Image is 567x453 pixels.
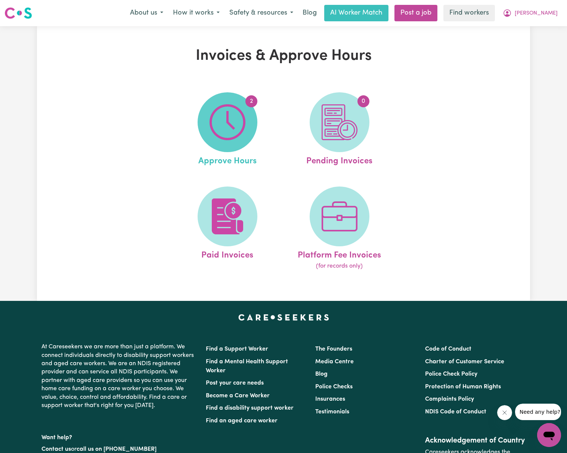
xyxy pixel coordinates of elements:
a: Police Checks [315,384,353,390]
a: call us on [PHONE_NUMBER] [77,446,157,452]
a: Pending Invoices [286,92,393,168]
a: Charter of Customer Service [425,359,504,365]
h1: Invoices & Approve Hours [124,47,443,65]
a: Post a job [394,5,437,21]
a: AI Worker Match [324,5,388,21]
a: Blog [315,371,328,377]
span: 0 [357,95,369,107]
a: Paid Invoices [174,187,281,271]
a: Find a Mental Health Support Worker [206,359,288,374]
img: Careseekers logo [4,6,32,20]
span: 2 [245,95,257,107]
a: Careseekers home page [238,314,329,320]
a: Find an aged care worker [206,418,278,424]
a: Code of Conduct [425,346,471,352]
iframe: Close message [497,405,512,420]
a: Testimonials [315,409,349,415]
a: Complaints Policy [425,396,474,402]
span: Platform Fee Invoices [298,246,381,262]
span: Paid Invoices [201,246,253,262]
button: My Account [498,5,563,21]
a: The Founders [315,346,352,352]
a: Media Centre [315,359,354,365]
a: Platform Fee Invoices(for records only) [286,187,393,271]
button: About us [125,5,168,21]
a: Protection of Human Rights [425,384,501,390]
h2: Acknowledgement of Country [425,436,526,445]
p: Want help? [41,431,197,442]
a: Find workers [443,5,495,21]
span: Approve Hours [198,152,257,168]
a: Contact us [41,446,71,452]
a: Become a Care Worker [206,393,270,399]
a: NDIS Code of Conduct [425,409,486,415]
a: Police Check Policy [425,371,477,377]
span: [PERSON_NAME] [515,9,558,18]
a: Post your care needs [206,380,264,386]
p: At Careseekers we are more than just a platform. We connect individuals directly to disability su... [41,340,197,413]
a: Insurances [315,396,345,402]
button: How it works [168,5,224,21]
a: Blog [298,5,321,21]
iframe: Message from company [515,404,561,420]
iframe: Button to launch messaging window [537,423,561,447]
a: Find a disability support worker [206,405,294,411]
span: Pending Invoices [306,152,372,168]
a: Careseekers logo [4,4,32,22]
button: Safety & resources [224,5,298,21]
a: Find a Support Worker [206,346,268,352]
a: Approve Hours [174,92,281,168]
span: (for records only) [316,262,363,271]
